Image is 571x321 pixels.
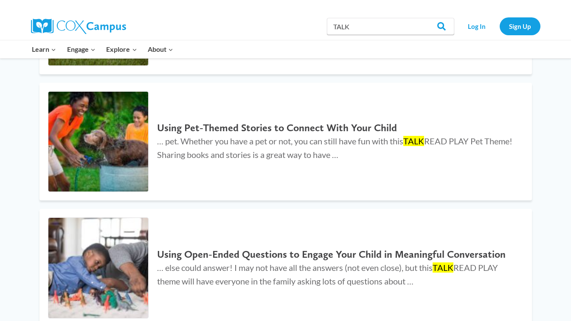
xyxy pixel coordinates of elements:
[62,40,101,58] button: Child menu of Engage
[157,122,515,134] h2: Using Pet-Themed Stories to Connect With Your Child
[48,92,149,192] img: Using Pet-Themed Stories to Connect With Your Child
[142,40,179,58] button: Child menu of About
[157,248,515,261] h2: Using Open-Ended Questions to Engage Your Child in Meaningful Conversation
[27,40,62,58] button: Child menu of Learn
[458,17,540,35] nav: Secondary Navigation
[157,262,498,286] span: … else could answer! I may not have all the answers (not even close), but this READ PLAY theme wi...
[157,136,514,160] span: … pet. Whether you have a pet or not, you can still have fun with this READ PLAY Pet Theme! Shari...
[27,40,179,58] nav: Primary Navigation
[31,19,126,34] img: Cox Campus
[433,262,453,273] mark: TALK
[48,218,149,318] img: Using Open-Ended Questions to Engage Your Child in Meaningful Conversation
[403,136,424,146] mark: TALK
[500,17,540,35] a: Sign Up
[39,83,532,201] a: Using Pet-Themed Stories to Connect With Your Child Using Pet-Themed Stories to Connect With Your...
[458,17,495,35] a: Log In
[101,40,143,58] button: Child menu of Explore
[327,18,454,35] input: Search Cox Campus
